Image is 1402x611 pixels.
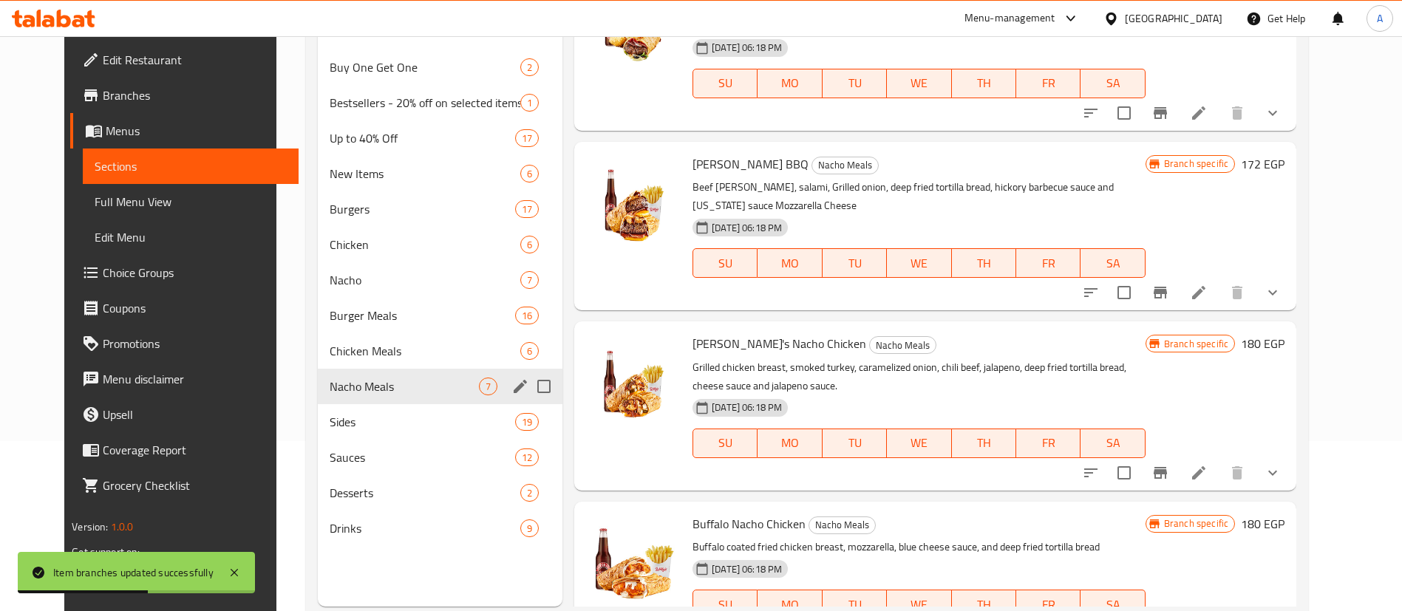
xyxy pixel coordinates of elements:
[330,448,515,466] span: Sauces
[1219,275,1255,310] button: delete
[1158,337,1234,351] span: Branch specific
[1109,277,1140,308] span: Select to update
[1081,69,1145,98] button: SA
[70,255,299,290] a: Choice Groups
[318,475,562,511] div: Desserts2
[1081,248,1145,278] button: SA
[330,165,520,182] span: New Items
[330,271,520,289] span: Nacho
[103,441,287,459] span: Coverage Report
[1016,69,1081,98] button: FR
[887,429,951,458] button: WE
[1016,248,1081,278] button: FR
[1125,10,1222,27] div: [GEOGRAPHIC_DATA]
[520,165,539,182] div: items
[521,167,538,181] span: 6
[516,415,538,429] span: 19
[70,361,299,397] a: Menu disclaimer
[70,432,299,468] a: Coverage Report
[330,307,515,324] div: Burger Meals
[318,120,562,156] div: Up to 40% Off17
[103,406,287,423] span: Upsell
[1109,457,1140,488] span: Select to update
[1158,516,1234,530] span: Branch specific
[520,58,539,76] div: items
[103,335,287,352] span: Promotions
[693,429,758,458] button: SU
[1081,429,1145,458] button: SA
[758,69,822,98] button: MO
[330,129,515,147] span: Up to 40% Off
[72,542,140,561] span: Get support on:
[318,298,562,333] div: Burger Meals16
[70,113,299,149] a: Menus
[1143,455,1178,491] button: Branch-specific-item
[809,516,875,533] span: Nacho Meals
[958,72,1010,94] span: TH
[95,157,287,175] span: Sections
[763,432,816,454] span: MO
[964,10,1055,27] div: Menu-management
[521,273,538,287] span: 7
[83,219,299,255] a: Edit Menu
[318,156,562,191] div: New Items6
[103,86,287,104] span: Branches
[1241,333,1284,354] h6: 180 EGP
[318,404,562,440] div: Sides19
[828,432,881,454] span: TU
[1022,253,1075,274] span: FR
[887,248,951,278] button: WE
[70,42,299,78] a: Edit Restaurant
[1086,432,1139,454] span: SA
[893,432,945,454] span: WE
[70,78,299,113] a: Branches
[330,519,520,537] span: Drinks
[520,271,539,289] div: items
[330,236,520,253] span: Chicken
[893,72,945,94] span: WE
[1241,154,1284,174] h6: 172 EGP
[521,522,538,536] span: 9
[758,248,822,278] button: MO
[706,562,788,576] span: [DATE] 06:18 PM
[330,94,520,112] span: Bestsellers - 20% off on selected items
[893,253,945,274] span: WE
[1190,104,1208,122] a: Edit menu item
[1264,464,1282,482] svg: Show Choices
[480,380,497,394] span: 7
[1143,275,1178,310] button: Branch-specific-item
[887,69,951,98] button: WE
[95,228,287,246] span: Edit Menu
[521,61,538,75] span: 2
[952,429,1016,458] button: TH
[811,157,879,174] div: Nacho Meals
[1022,72,1075,94] span: FR
[521,344,538,358] span: 6
[699,432,752,454] span: SU
[72,517,108,536] span: Version:
[520,519,539,537] div: items
[103,264,287,281] span: Choice Groups
[70,468,299,503] a: Grocery Checklist
[763,72,816,94] span: MO
[1255,95,1290,131] button: show more
[330,342,520,360] span: Chicken Meals
[699,253,752,274] span: SU
[110,517,133,536] span: 1.0.0
[586,333,681,428] img: Willy's Nacho Chicken
[693,248,758,278] button: SU
[693,178,1146,215] p: Beef [PERSON_NAME], salami, Grilled onion, deep fried tortilla bread, hickory barbecue sauce and ...
[521,486,538,500] span: 2
[1143,95,1178,131] button: Branch-specific-item
[516,132,538,146] span: 17
[1219,455,1255,491] button: delete
[70,326,299,361] a: Promotions
[330,58,520,76] span: Buy One Get One
[823,69,887,98] button: TU
[516,451,538,465] span: 12
[330,200,515,218] div: Burgers
[1219,95,1255,131] button: delete
[1073,95,1109,131] button: sort-choices
[83,149,299,184] a: Sections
